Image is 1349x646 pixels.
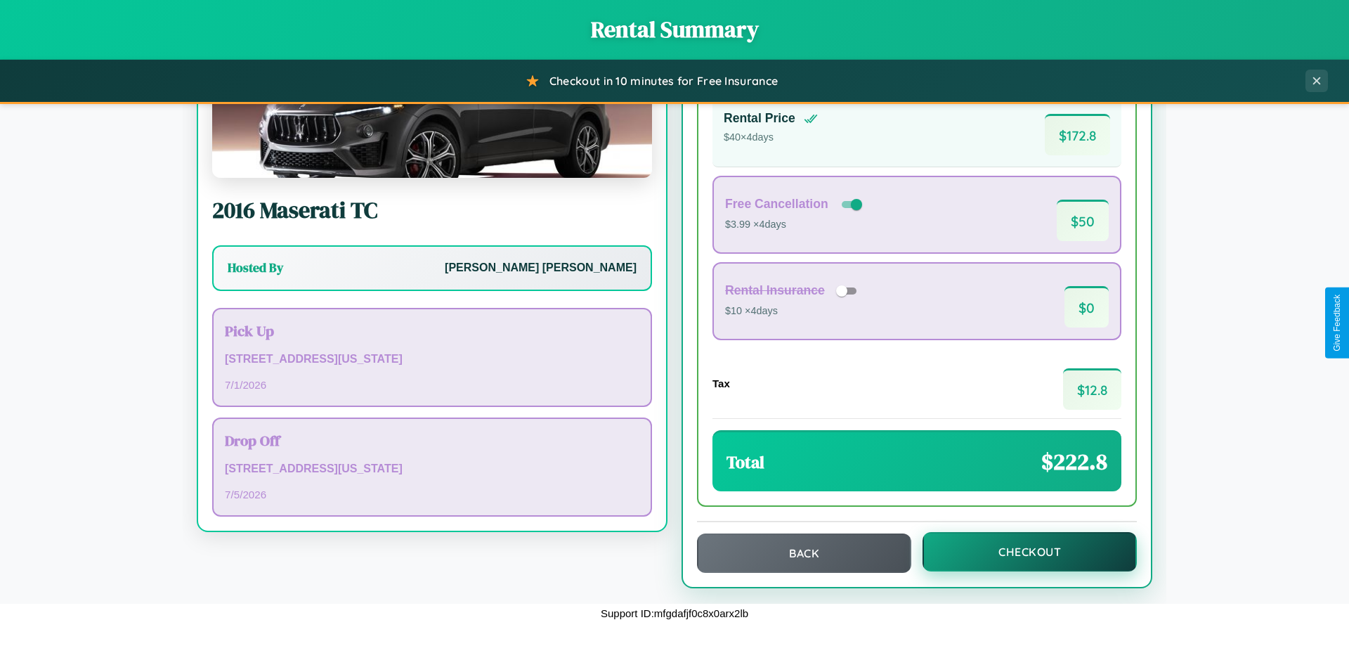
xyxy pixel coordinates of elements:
h3: Total [726,451,764,474]
span: $ 172.8 [1045,114,1110,155]
p: 7 / 5 / 2026 [225,485,639,504]
p: Support ID: mfgdafjf0c8x0arx2lb [601,604,748,623]
h3: Pick Up [225,321,639,341]
span: $ 0 [1064,286,1109,328]
button: Back [697,534,911,573]
p: [STREET_ADDRESS][US_STATE] [225,349,639,370]
h1: Rental Summary [14,14,1335,45]
button: Checkout [923,532,1137,571]
h3: Hosted By [228,259,283,276]
p: $3.99 × 4 days [725,216,865,234]
h4: Rental Price [724,111,795,126]
p: 7 / 1 / 2026 [225,375,639,394]
h4: Free Cancellation [725,197,828,212]
h4: Rental Insurance [725,283,825,298]
span: Checkout in 10 minutes for Free Insurance [549,74,778,88]
p: [STREET_ADDRESS][US_STATE] [225,459,639,479]
h2: 2016 Maserati TC [212,195,652,226]
p: [PERSON_NAME] [PERSON_NAME] [445,258,637,278]
span: $ 12.8 [1063,368,1121,410]
h3: Drop Off [225,430,639,451]
img: Maserati TC [212,37,652,178]
p: $10 × 4 days [725,302,861,321]
h4: Tax [712,377,730,389]
span: $ 50 [1057,200,1109,241]
p: $ 40 × 4 days [724,129,818,147]
div: Give Feedback [1332,295,1342,351]
span: $ 222.8 [1041,446,1107,477]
